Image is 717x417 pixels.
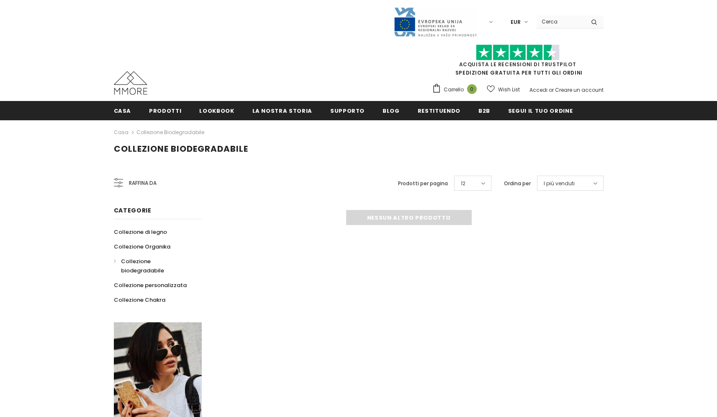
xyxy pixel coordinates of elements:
[478,107,490,115] span: B2B
[121,257,164,275] span: Collezione biodegradabile
[418,107,460,115] span: Restituendo
[461,179,465,188] span: 12
[114,254,193,278] a: Collezione biodegradabile
[252,101,312,120] a: La nostra storia
[478,101,490,120] a: B2B
[129,179,157,188] span: Raffina da
[544,179,575,188] span: I più venduti
[114,239,170,254] a: Collezione Organika
[114,127,128,137] a: Casa
[114,206,152,215] span: Categorie
[508,107,573,115] span: Segui il tuo ordine
[476,44,560,61] img: Fidati di Pilot Stars
[508,101,573,120] a: Segui il tuo ordine
[114,296,165,304] span: Collezione Chakra
[393,18,477,25] a: Javni Razpis
[549,86,554,93] span: or
[383,107,400,115] span: Blog
[149,101,181,120] a: Prodotti
[330,101,365,120] a: supporto
[330,107,365,115] span: supporto
[504,179,531,188] label: Ordina per
[114,243,170,251] span: Collezione Organika
[418,101,460,120] a: Restituendo
[537,16,585,28] input: Search Site
[114,225,167,239] a: Collezione di legno
[467,84,477,94] span: 0
[444,85,464,94] span: Carrello
[114,293,165,307] a: Collezione Chakra
[398,179,448,188] label: Prodotti per pagina
[199,107,234,115] span: Lookbook
[555,86,604,93] a: Creare un account
[114,278,187,293] a: Collezione personalizzata
[114,101,131,120] a: Casa
[114,143,248,155] span: Collezione biodegradabile
[136,129,204,136] a: Collezione biodegradabile
[114,71,147,95] img: Casi MMORE
[432,48,604,76] span: SPEDIZIONE GRATUITA PER TUTTI GLI ORDINI
[383,101,400,120] a: Blog
[529,86,547,93] a: Accedi
[114,228,167,236] span: Collezione di legno
[459,61,576,68] a: Acquista le recensioni di TrustPilot
[252,107,312,115] span: La nostra storia
[511,18,521,26] span: EUR
[149,107,181,115] span: Prodotti
[199,101,234,120] a: Lookbook
[114,107,131,115] span: Casa
[498,85,520,94] span: Wish List
[114,281,187,289] span: Collezione personalizzata
[432,83,481,96] a: Carrello 0
[393,7,477,37] img: Javni Razpis
[487,82,520,97] a: Wish List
